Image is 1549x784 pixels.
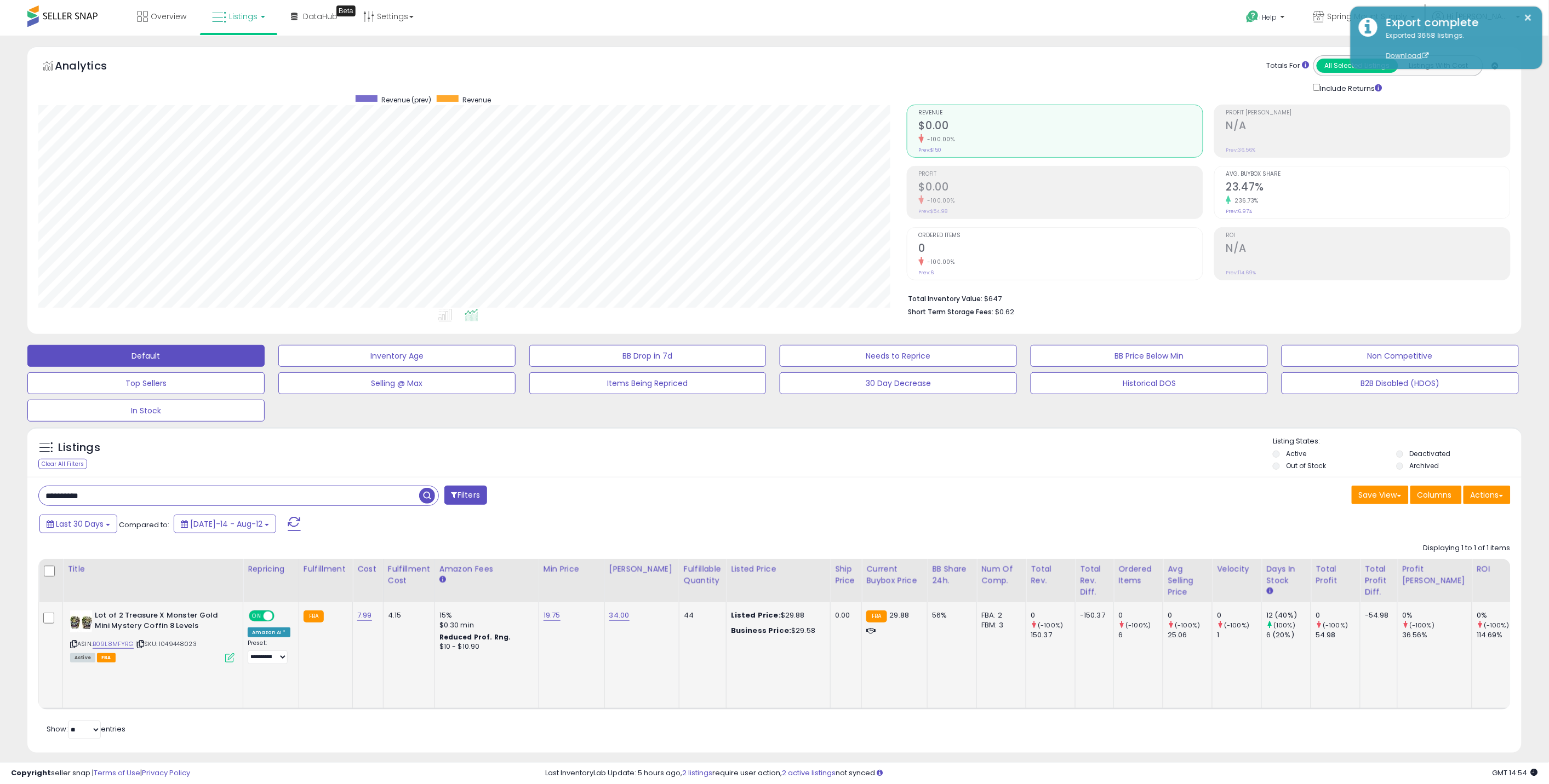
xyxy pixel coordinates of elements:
[190,518,262,529] span: [DATE]-14 - Aug-12
[609,610,630,621] a: 34.00
[924,197,955,205] small: -100.00%
[609,563,675,575] div: [PERSON_NAME]
[39,515,117,533] button: Last 30 Days
[890,610,910,620] span: 29.88
[919,147,942,153] small: Prev: $150
[866,610,887,622] small: FBA
[919,208,948,215] small: Prev: $54.98
[229,11,258,22] span: Listings
[1410,461,1439,470] label: Archived
[924,135,955,143] small: -100.00%
[908,294,983,303] b: Total Inventory Value:
[55,58,128,76] h5: Analytics
[27,345,265,367] button: Default
[1226,110,1510,116] span: Profit [PERSON_NAME]
[97,653,116,662] span: FBA
[1424,543,1511,554] div: Displaying 1 to 1 of 1 items
[1226,242,1510,257] h2: N/A
[782,768,836,778] a: 2 active listings
[11,768,51,778] strong: Copyright
[932,563,972,586] div: BB Share 24h.
[1365,563,1393,598] div: Total Profit Diff.
[1402,630,1472,640] div: 36.56%
[1231,197,1259,205] small: 236.73%
[151,11,186,22] span: Overview
[1217,630,1261,640] div: 1
[545,768,1538,779] div: Last InventoryLab Update: 5 hours ago, require user action, not synced.
[27,372,265,394] button: Top Sellers
[1031,610,1075,620] div: 0
[1493,768,1538,778] span: 2025-09-12 14:54 GMT
[1317,59,1398,73] button: All Selected Listings
[1410,449,1451,458] label: Deactivated
[866,563,923,586] div: Current Buybox Price
[1524,11,1533,25] button: ×
[1226,181,1510,195] h2: 23.47%
[1286,461,1326,470] label: Out of Stock
[684,563,722,586] div: Fulfillable Quantity
[1038,621,1063,630] small: (-100%)
[357,563,379,575] div: Cost
[731,563,826,575] div: Listed Price
[731,610,822,620] div: $29.88
[67,563,238,575] div: Title
[1273,436,1522,447] p: Listing States:
[996,307,1015,317] span: $0.62
[47,724,125,734] span: Show: entries
[924,258,955,266] small: -100.00%
[1402,610,1472,620] div: 0%
[835,563,857,586] div: Ship Price
[336,5,356,16] div: Tooltip anchor
[919,242,1203,257] h2: 0
[1477,630,1521,640] div: 114.69%
[1352,486,1409,504] button: Save View
[250,612,264,621] span: ON
[1274,621,1296,630] small: (100%)
[1282,345,1519,367] button: Non Competitive
[1286,449,1306,458] label: Active
[919,110,1203,116] span: Revenue
[1464,486,1511,504] button: Actions
[1262,13,1277,22] span: Help
[835,610,853,620] div: 0.00
[1238,2,1296,36] a: Help
[444,486,487,505] button: Filters
[303,11,338,22] span: DataHub
[1226,269,1256,276] small: Prev: 114.69%
[174,515,276,533] button: [DATE]-14 - Aug-12
[1417,489,1452,500] span: Columns
[388,610,426,620] div: 4.15
[1226,208,1253,215] small: Prev: 6.97%
[1267,61,1310,71] div: Totals For
[1477,610,1521,620] div: 0%
[981,563,1021,586] div: Num of Comp.
[58,440,100,456] h5: Listings
[1118,563,1158,586] div: Ordered Items
[439,610,530,620] div: 15%
[142,768,190,778] a: Privacy Policy
[278,345,516,367] button: Inventory Age
[1080,610,1105,620] div: -150.37
[1282,372,1519,394] button: B2B Disabled (HDOS)
[439,642,530,652] div: $10 - $10.90
[1410,486,1462,504] button: Columns
[1484,621,1509,630] small: (-100%)
[731,626,822,636] div: $29.58
[919,269,934,276] small: Prev: 6
[1316,563,1356,586] div: Total Profit
[1217,563,1257,575] div: Velocity
[981,610,1018,620] div: FBA: 2
[1168,630,1212,640] div: 25.06
[1226,233,1510,239] span: ROI
[932,610,968,620] div: 56%
[38,459,87,469] div: Clear All Filters
[27,400,265,422] button: In Stock
[248,627,290,637] div: Amazon AI *
[70,653,95,662] span: All listings currently available for purchase on Amazon
[273,612,290,621] span: OFF
[1175,621,1201,630] small: (-100%)
[684,610,718,620] div: 44
[1031,630,1075,640] div: 150.37
[1378,31,1534,61] div: Exported 3658 listings.
[731,610,781,620] b: Listed Price:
